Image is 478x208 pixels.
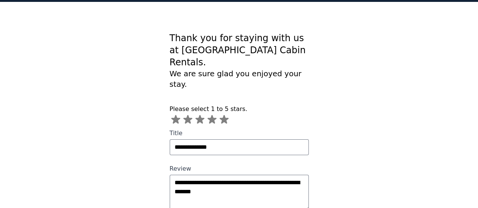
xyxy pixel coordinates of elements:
input: Title [170,139,309,155]
span: Title [170,129,183,137]
p: Please select 1 to 5 stars. [170,105,309,114]
p: We are sure glad you enjoyed your stay. [170,68,309,96]
h1: Thank you for staying with us at [GEOGRAPHIC_DATA] Cabin Rentals. [170,32,309,68]
span: Review [170,165,191,172]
